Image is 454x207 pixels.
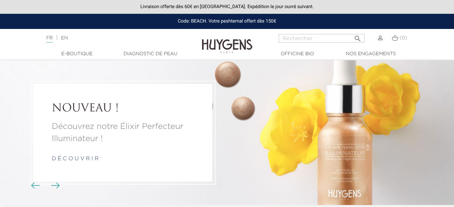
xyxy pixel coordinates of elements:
[34,180,56,191] div: Boutons du carrousel
[46,36,53,43] a: FR
[117,50,184,58] a: Diagnostic de peau
[43,50,111,58] a: E-Boutique
[52,103,194,115] a: NOUVEAU !
[279,34,364,43] input: Rechercher
[61,36,68,40] a: EN
[400,36,407,40] span: (0)
[337,50,405,58] a: Nos engagements
[354,33,362,41] i: 
[52,156,99,162] a: d é c o u v r i r
[43,34,184,42] div: |
[52,120,194,145] a: Découvrez notre Élixir Perfecteur Illuminateur !
[264,50,331,58] a: Officine Bio
[202,28,252,54] img: Huygens
[352,32,364,41] button: 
